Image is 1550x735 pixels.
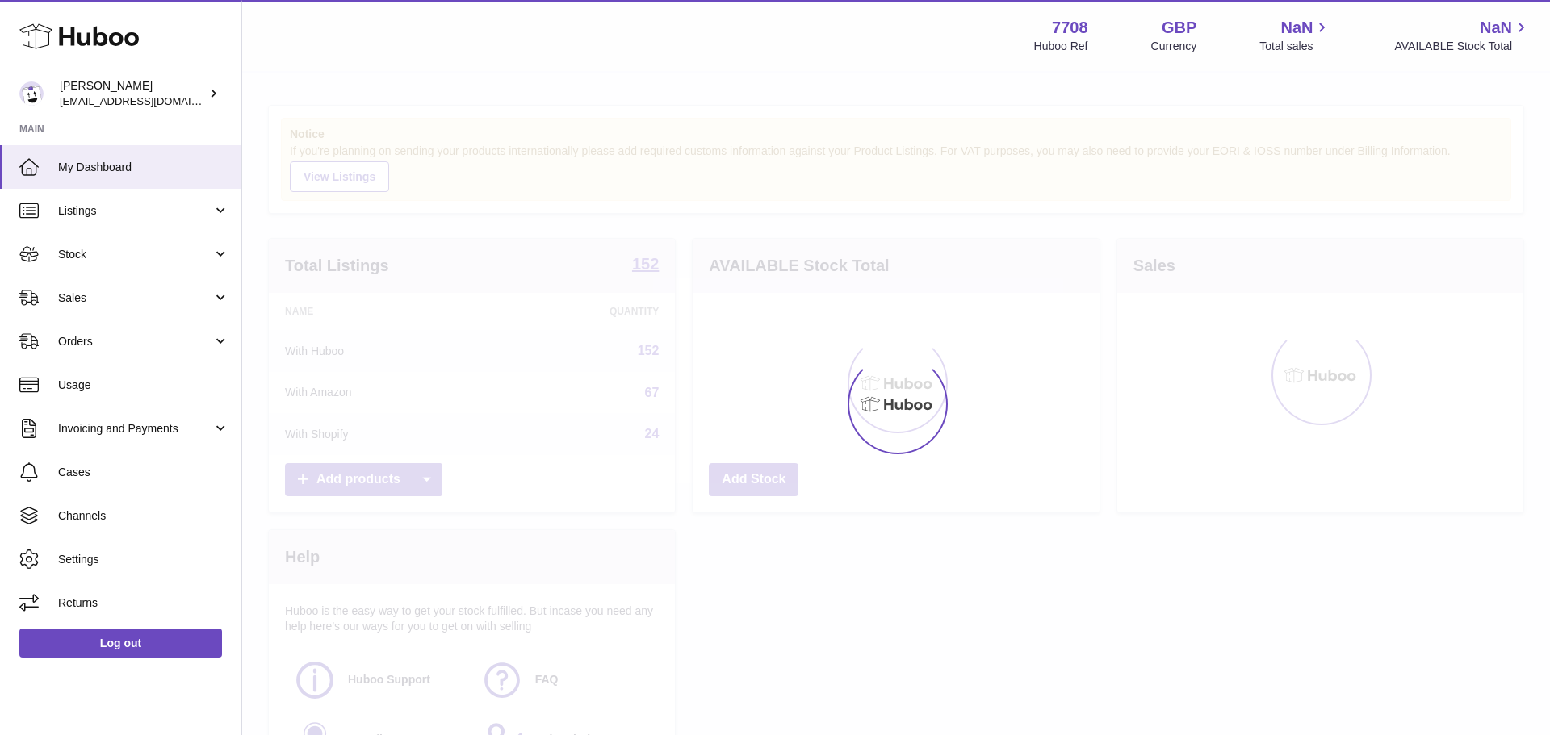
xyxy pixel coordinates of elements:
[1034,39,1088,54] div: Huboo Ref
[58,595,229,611] span: Returns
[1259,17,1331,54] a: NaN Total sales
[19,81,44,106] img: internalAdmin-7708@internal.huboo.com
[1052,17,1088,39] strong: 7708
[58,421,212,436] span: Invoicing and Payments
[19,629,222,658] a: Log out
[58,465,229,480] span: Cases
[1162,17,1196,39] strong: GBP
[58,247,212,262] span: Stock
[1280,17,1313,39] span: NaN
[58,290,212,306] span: Sales
[58,160,229,175] span: My Dashboard
[58,334,212,349] span: Orders
[58,203,212,219] span: Listings
[58,378,229,393] span: Usage
[1259,39,1331,54] span: Total sales
[58,552,229,567] span: Settings
[1394,39,1531,54] span: AVAILABLE Stock Total
[60,78,205,109] div: [PERSON_NAME]
[58,508,229,524] span: Channels
[60,94,237,107] span: [EMAIL_ADDRESS][DOMAIN_NAME]
[1394,17,1531,54] a: NaN AVAILABLE Stock Total
[1480,17,1512,39] span: NaN
[1151,39,1197,54] div: Currency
